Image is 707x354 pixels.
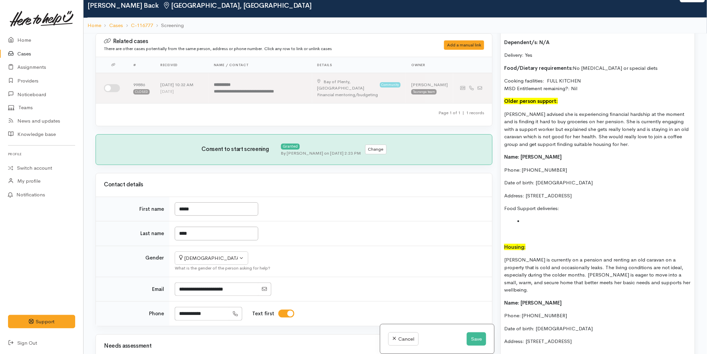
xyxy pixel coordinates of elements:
[438,110,484,116] small: Page 1 of 1 1 records
[411,89,437,95] div: Tauranga team
[504,154,562,160] span: Name: [PERSON_NAME]
[504,166,691,174] p: Phone: [PHONE_NUMBER]
[504,179,691,187] p: Date of birth: [DEMOGRAPHIC_DATA]
[504,51,691,59] p: Delivery: Yes
[504,338,691,345] p: Address: [STREET_ADDRESS]
[504,111,691,148] p: [PERSON_NAME] advised she is experiencing financial hardship at the moment and is finding it hard...
[504,244,526,250] b: Housing:
[504,192,691,200] p: Address: [STREET_ADDRESS]
[145,254,164,262] label: Gender
[139,205,164,213] label: First name
[504,98,558,104] font: Older person support:
[153,22,184,29] li: Screening
[504,64,691,72] p: No [MEDICAL_DATA] or special diets
[179,254,238,262] div: [DEMOGRAPHIC_DATA]
[388,332,419,346] a: Cancel
[152,286,164,293] label: Email
[155,57,208,73] th: Received
[504,325,691,333] p: Date of birth: [DEMOGRAPHIC_DATA]
[8,315,75,329] button: Support
[323,79,350,84] span: Bay of Plenty,
[411,81,448,88] div: [PERSON_NAME]
[406,57,453,73] th: Owner
[201,146,281,153] h3: Consent to start screening
[504,39,550,45] b: Dependent/s: N/A
[317,92,401,98] div: Financial mentoring/budgeting
[163,1,312,10] span: [GEOGRAPHIC_DATA], [GEOGRAPHIC_DATA]
[444,40,484,50] div: Add a manual link
[317,78,378,92] div: [GEOGRAPHIC_DATA]
[252,310,274,318] label: Text first
[281,144,300,150] div: Granted
[104,38,419,45] h3: Related cases
[504,77,691,92] p: Cooking facilities: FULL KITCHEN MSD Entitlement remaining?: Nil
[175,251,248,265] button: Female
[140,230,164,237] label: Last name
[504,300,562,306] span: Name: [PERSON_NAME]
[365,145,387,154] button: Change
[109,22,123,29] a: Cases
[281,150,361,157] div: By [PERSON_NAME] on [DATE] 2:23 PM
[8,150,75,159] h6: Profile
[504,256,691,293] span: [PERSON_NAME] is currently on a pension and renting an old caravan on a property that is cold and...
[462,110,464,116] span: |
[175,265,484,272] div: What is the gender of the person asking for help?
[133,89,150,95] div: Closed
[149,310,164,318] label: Phone
[467,332,486,346] button: Save
[504,205,691,212] p: Food Support deliveries:
[312,57,406,73] th: Details
[380,82,401,87] span: Community
[104,182,484,188] h3: Contact details
[88,2,680,10] h2: [PERSON_NAME] Back
[160,88,174,94] time: [DATE]
[88,22,101,29] a: Home
[504,65,573,71] b: Food/Dietary requirements:
[160,81,203,88] div: [DATE] 10:32 AM
[208,57,312,73] th: Name / contact
[84,18,707,33] nav: breadcrumb
[104,343,484,349] h3: Needs assessment
[131,22,153,29] a: C-116777
[128,57,155,73] th: #
[504,312,691,320] p: Phone: [PHONE_NUMBER]
[104,46,332,51] small: There are other cases potentially from the same person, address or phone number. Click any row to...
[128,73,155,103] td: 99886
